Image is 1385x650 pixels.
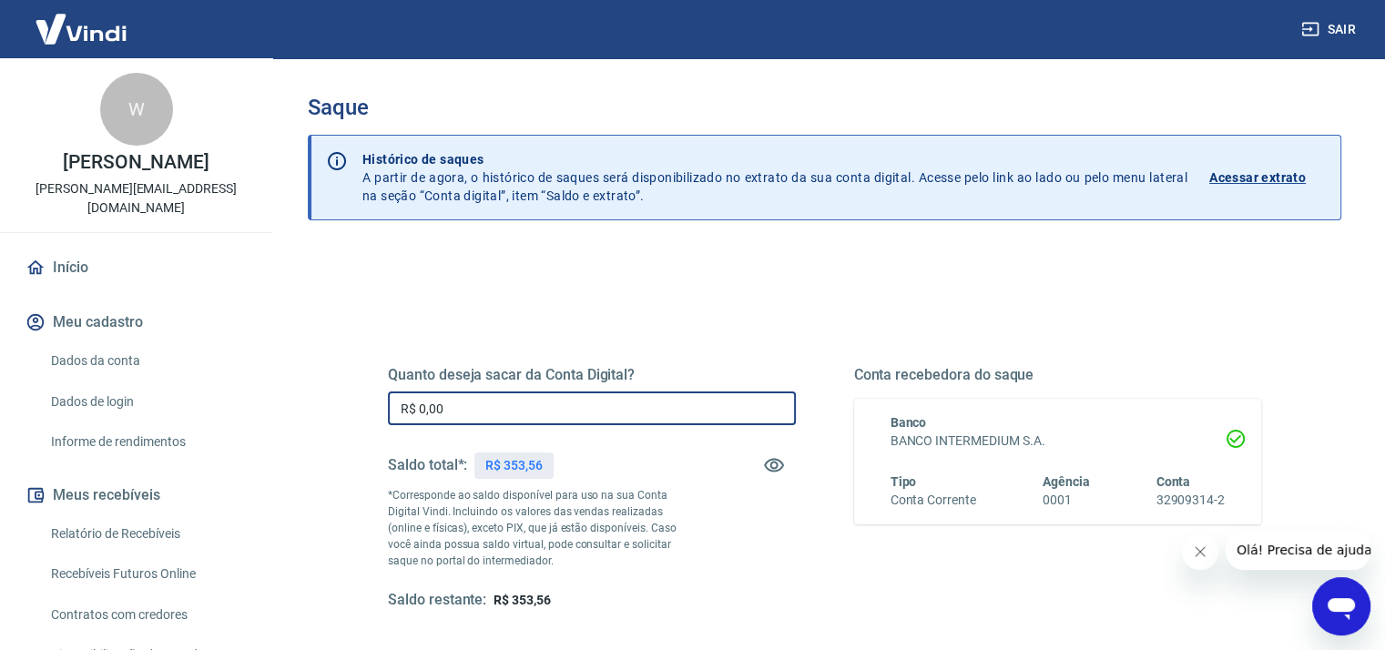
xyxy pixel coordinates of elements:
p: Histórico de saques [362,150,1187,168]
p: R$ 353,56 [485,456,543,475]
p: [PERSON_NAME][EMAIL_ADDRESS][DOMAIN_NAME] [15,179,258,218]
div: W [100,73,173,146]
h5: Quanto deseja sacar da Conta Digital? [388,366,796,384]
a: Informe de rendimentos [44,423,250,461]
iframe: Mensagem da empresa [1226,530,1370,570]
h5: Saldo restante: [388,591,486,610]
span: Olá! Precisa de ajuda? [11,13,153,27]
p: Acessar extrato [1209,168,1306,187]
a: Dados da conta [44,342,250,380]
span: Conta [1156,474,1190,489]
a: Acessar extrato [1209,150,1326,205]
span: R$ 353,56 [494,593,551,607]
button: Sair [1298,13,1363,46]
h5: Saldo total*: [388,456,467,474]
h6: BANCO INTERMEDIUM S.A. [891,432,1226,451]
button: Meus recebíveis [22,475,250,515]
h3: Saque [308,95,1341,120]
a: Relatório de Recebíveis [44,515,250,553]
h6: 32909314-2 [1156,491,1225,510]
span: Tipo [891,474,917,489]
span: Agência [1043,474,1090,489]
p: [PERSON_NAME] [63,153,209,172]
h6: Conta Corrente [891,491,976,510]
a: Recebíveis Futuros Online [44,555,250,593]
iframe: Botão para abrir a janela de mensagens [1312,577,1370,635]
a: Dados de login [44,383,250,421]
h5: Conta recebedora do saque [854,366,1262,384]
button: Meu cadastro [22,302,250,342]
p: A partir de agora, o histórico de saques será disponibilizado no extrato da sua conta digital. Ac... [362,150,1187,205]
span: Banco [891,415,927,430]
iframe: Fechar mensagem [1182,533,1218,570]
a: Início [22,248,250,288]
h6: 0001 [1043,491,1090,510]
p: *Corresponde ao saldo disponível para uso na sua Conta Digital Vindi. Incluindo os valores das ve... [388,487,694,569]
img: Vindi [22,1,140,56]
a: Contratos com credores [44,596,250,634]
